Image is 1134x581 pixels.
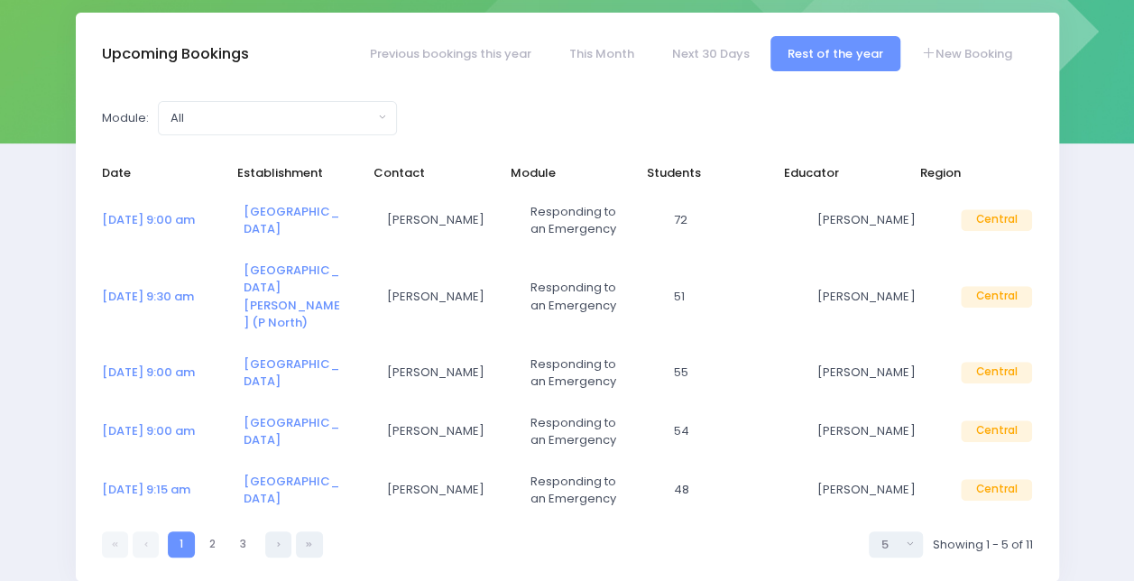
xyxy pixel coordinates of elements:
[949,250,1032,344] td: Central
[230,531,256,558] a: 3
[352,36,549,71] a: Previous bookings this year
[647,164,746,182] span: Students
[102,364,195,381] a: [DATE] 9:00 am
[244,355,339,391] a: [GEOGRAPHIC_DATA]
[817,481,917,499] span: [PERSON_NAME]
[265,531,291,558] a: Next
[662,402,806,461] td: 54
[662,461,806,520] td: 48
[102,422,195,439] a: [DATE] 9:00 am
[102,481,190,498] a: [DATE] 9:15 am
[375,461,519,520] td: Anna Strickland
[232,344,375,402] td: <a href="https://app.stjis.org.nz/establishments/204813" class="font-weight-bold">Brunswick Schoo...
[662,250,806,344] td: 51
[102,250,232,344] td: <a href="https://app.stjis.org.nz/bookings/523930" class="font-weight-bold">05 Sep at 9:30 am</a>
[158,101,397,135] button: All
[949,191,1032,250] td: Central
[102,531,128,558] a: First
[949,344,1032,402] td: Central
[806,250,949,344] td: Megan Lawton
[551,36,651,71] a: This Month
[961,362,1032,383] span: Central
[375,402,519,461] td: Jane Corcoran
[244,414,339,449] a: [GEOGRAPHIC_DATA]
[244,473,339,508] a: [GEOGRAPHIC_DATA]
[662,191,806,250] td: 72
[674,288,773,306] span: 51
[171,109,373,127] div: All
[519,402,662,461] td: Responding to an Emergency
[519,250,662,344] td: Responding to an Emergency
[102,402,232,461] td: <a href="https://app.stjis.org.nz/bookings/524042" class="font-weight-bold">12 Sep at 9:00 am</a>
[102,211,195,228] a: [DATE] 9:00 am
[199,531,226,558] a: 2
[244,203,339,238] a: [GEOGRAPHIC_DATA]
[961,479,1032,501] span: Central
[102,164,201,182] span: Date
[102,191,232,250] td: <a href="https://app.stjis.org.nz/bookings/523589" class="font-weight-bold">04 Sep at 9:00 am</a>
[232,191,375,250] td: <a href="https://app.stjis.org.nz/establishments/201766" class="font-weight-bold">Halcombe Primar...
[519,344,662,402] td: Responding to an Emergency
[133,531,159,558] a: Previous
[806,461,949,520] td: Megan Lawton
[387,481,486,499] span: [PERSON_NAME]
[168,531,194,558] a: 1
[961,209,1032,231] span: Central
[511,164,610,182] span: Module
[232,402,375,461] td: <a href="https://app.stjis.org.nz/establishments/204813" class="font-weight-bold">Brunswick Schoo...
[519,191,662,250] td: Responding to an Emergency
[102,109,149,127] label: Module:
[375,191,519,250] td: Hannah Prior
[232,250,375,344] td: <a href="https://app.stjis.org.nz/establishments/205407" class="font-weight-bold">St James Cathol...
[784,164,883,182] span: Educator
[296,531,322,558] a: Last
[237,164,337,182] span: Establishment
[674,364,773,382] span: 55
[102,288,194,305] a: [DATE] 9:30 am
[806,191,949,250] td: Megan Lawton
[244,262,340,332] a: [GEOGRAPHIC_DATA][PERSON_NAME] (P North)
[880,536,900,554] div: 5
[806,344,949,402] td: Megan Lawton
[961,286,1032,308] span: Central
[387,364,486,382] span: [PERSON_NAME]
[655,36,768,71] a: Next 30 Days
[530,414,630,449] span: Responding to an Emergency
[770,36,900,71] a: Rest of the year
[530,279,630,314] span: Responding to an Emergency
[375,344,519,402] td: Jane Corcoran
[674,481,773,499] span: 48
[949,402,1032,461] td: Central
[806,402,949,461] td: Megan Lawton
[530,473,630,508] span: Responding to an Emergency
[961,420,1032,442] span: Central
[817,364,917,382] span: [PERSON_NAME]
[817,211,917,229] span: [PERSON_NAME]
[373,164,473,182] span: Contact
[375,250,519,344] td: Naomi Scott
[869,531,923,558] button: Select page size
[387,288,486,306] span: [PERSON_NAME]
[519,461,662,520] td: Responding to an Emergency
[530,355,630,391] span: Responding to an Emergency
[662,344,806,402] td: 55
[920,164,1019,182] span: Region
[232,461,375,520] td: <a href="https://app.stjis.org.nz/establishments/203233" class="font-weight-bold">Kopane School</a>
[674,422,773,440] span: 54
[903,36,1029,71] a: New Booking
[102,461,232,520] td: <a href="https://app.stjis.org.nz/bookings/524077" class="font-weight-bold">15 Sep at 9:15 am</a>
[932,536,1032,554] span: Showing 1 - 5 of 11
[387,211,486,229] span: [PERSON_NAME]
[102,344,232,402] td: <a href="https://app.stjis.org.nz/bookings/524043" class="font-weight-bold">11 Sep at 9:00 am</a>
[949,461,1032,520] td: Central
[530,203,630,238] span: Responding to an Emergency
[387,422,486,440] span: [PERSON_NAME]
[102,45,249,63] h3: Upcoming Bookings
[817,288,917,306] span: [PERSON_NAME]
[674,211,773,229] span: 72
[817,422,917,440] span: [PERSON_NAME]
